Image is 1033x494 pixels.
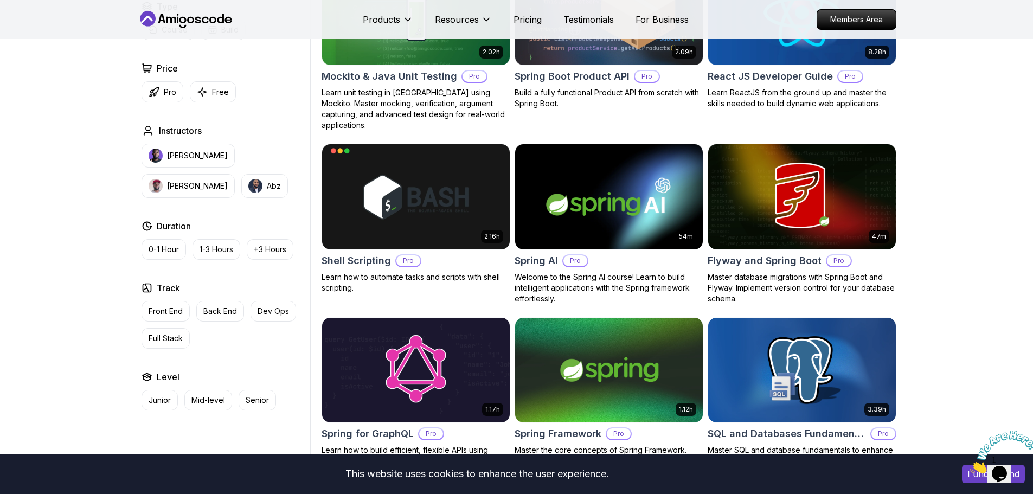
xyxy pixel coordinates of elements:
[167,150,228,161] p: [PERSON_NAME]
[435,13,479,26] p: Resources
[149,149,163,163] img: instructor img
[817,9,896,30] a: Members Area
[607,428,631,439] p: Pro
[239,390,276,410] button: Senior
[184,390,232,410] button: Mid-level
[515,272,703,304] p: Welcome to the Spring AI course! Learn to build intelligent applications with the Spring framewor...
[708,69,833,84] h2: React JS Developer Guide
[157,281,180,294] h2: Track
[212,87,229,98] p: Free
[484,232,500,241] p: 2.16h
[4,4,9,14] span: 1
[142,174,235,198] button: instructor img[PERSON_NAME]
[817,10,896,29] p: Members Area
[636,13,689,26] a: For Business
[515,69,630,84] h2: Spring Boot Product API
[515,87,703,109] p: Build a fully functional Product API from scratch with Spring Boot.
[868,48,886,56] p: 8.28h
[142,239,186,260] button: 0-1 Hour
[563,13,614,26] a: Testimonials
[322,69,457,84] h2: Mockito & Java Unit Testing
[322,87,510,131] p: Learn unit testing in [GEOGRAPHIC_DATA] using Mockito. Master mocking, verification, argument cap...
[8,462,946,486] div: This website uses cookies to enhance the user experience.
[419,428,443,439] p: Pro
[485,405,500,414] p: 1.17h
[167,181,228,191] p: [PERSON_NAME]
[246,395,269,406] p: Senior
[871,428,895,439] p: Pro
[258,306,289,317] p: Dev Ops
[483,48,500,56] p: 2.02h
[322,144,510,249] img: Shell Scripting card
[708,272,896,304] p: Master database migrations with Spring Boot and Flyway. Implement version control for your databa...
[203,306,237,317] p: Back End
[868,405,886,414] p: 3.39h
[514,13,542,26] a: Pricing
[708,426,866,441] h2: SQL and Databases Fundamentals
[322,272,510,293] p: Learn how to automate tasks and scripts with shell scripting.
[962,465,1025,483] button: Accept cookies
[4,4,72,47] img: Chat attention grabber
[254,244,286,255] p: +3 Hours
[675,48,693,56] p: 2.09h
[241,174,288,198] button: instructor imgAbz
[322,317,510,478] a: Spring for GraphQL card1.17hSpring for GraphQLProLearn how to build efficient, flexible APIs usin...
[396,255,420,266] p: Pro
[149,244,179,255] p: 0-1 Hour
[435,13,492,35] button: Resources
[142,81,183,102] button: Pro
[515,318,703,423] img: Spring Framework card
[679,405,693,414] p: 1.12h
[510,142,707,252] img: Spring AI card
[149,306,183,317] p: Front End
[267,181,281,191] p: Abz
[463,71,486,82] p: Pro
[322,253,391,268] h2: Shell Scripting
[247,239,293,260] button: +3 Hours
[190,81,236,102] button: Free
[157,62,178,75] h2: Price
[159,124,202,137] h2: Instructors
[200,244,233,255] p: 1-3 Hours
[838,71,862,82] p: Pro
[142,144,235,168] button: instructor img[PERSON_NAME]
[248,179,262,193] img: instructor img
[142,301,190,322] button: Front End
[515,144,703,304] a: Spring AI card54mSpring AIProWelcome to the Spring AI course! Learn to build intelligent applicat...
[164,87,176,98] p: Pro
[872,232,886,241] p: 47m
[191,395,225,406] p: Mid-level
[708,87,896,109] p: Learn ReactJS from the ground up and master the skills needed to build dynamic web applications.
[563,255,587,266] p: Pro
[708,253,822,268] h2: Flyway and Spring Boot
[157,220,191,233] h2: Duration
[196,301,244,322] button: Back End
[515,445,703,488] p: Master the core concepts of Spring Framework. Learn about Inversion of Control, Dependency Inject...
[322,318,510,423] img: Spring for GraphQL card
[708,445,896,466] p: Master SQL and database fundamentals to enhance your data querying and management skills.
[708,317,896,467] a: SQL and Databases Fundamentals card3.39hSQL and Databases FundamentalsProMaster SQL and database ...
[363,13,413,35] button: Products
[322,426,414,441] h2: Spring for GraphQL
[322,144,510,293] a: Shell Scripting card2.16hShell ScriptingProLearn how to automate tasks and scripts with shell scr...
[515,426,601,441] h2: Spring Framework
[708,144,896,249] img: Flyway and Spring Boot card
[363,13,400,26] p: Products
[149,395,171,406] p: Junior
[142,390,178,410] button: Junior
[708,318,896,423] img: SQL and Databases Fundamentals card
[251,301,296,322] button: Dev Ops
[827,255,851,266] p: Pro
[193,239,240,260] button: 1-3 Hours
[149,333,183,344] p: Full Stack
[515,317,703,489] a: Spring Framework card1.12hSpring FrameworkProMaster the core concepts of Spring Framework. Learn ...
[149,179,163,193] img: instructor img
[157,370,179,383] h2: Level
[322,445,510,477] p: Learn how to build efficient, flexible APIs using GraphQL and integrate them with modern front-en...
[679,232,693,241] p: 54m
[515,253,558,268] h2: Spring AI
[142,328,190,349] button: Full Stack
